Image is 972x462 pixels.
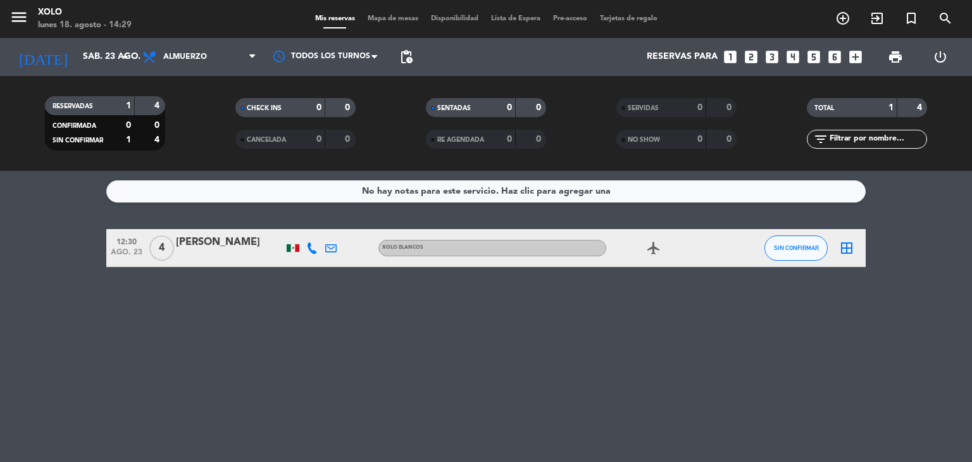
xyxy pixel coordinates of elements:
div: No hay notas para este servicio. Haz clic para agregar una [362,184,611,199]
div: Xolo [38,6,132,19]
span: Disponibilidad [425,15,485,22]
i: filter_list [813,132,828,147]
i: looks_5 [806,49,822,65]
i: looks_one [722,49,738,65]
span: RE AGENDADA [437,137,484,143]
i: airplanemode_active [646,240,661,256]
span: SIN CONFIRMAR [774,244,819,251]
input: Filtrar por nombre... [828,132,926,146]
span: RESERVADAS [53,103,93,109]
button: menu [9,8,28,31]
strong: 0 [697,135,702,144]
strong: 0 [536,103,544,112]
span: Almuerzo [163,53,207,61]
strong: 0 [316,103,321,112]
i: arrow_drop_down [118,49,133,65]
span: Mis reservas [309,15,361,22]
span: NO SHOW [628,137,660,143]
i: turned_in_not [904,11,919,26]
strong: 0 [536,135,544,144]
span: ago. 23 [111,248,142,263]
span: SENTADAS [437,105,471,111]
strong: 0 [316,135,321,144]
strong: 1 [126,135,131,144]
strong: 4 [154,101,162,110]
span: 12:30 [111,234,142,248]
i: add_box [847,49,864,65]
span: Pre-acceso [547,15,594,22]
i: search [938,11,953,26]
strong: 1 [888,103,894,112]
span: Mapa de mesas [361,15,425,22]
i: looks_6 [826,49,843,65]
span: pending_actions [399,49,414,65]
strong: 0 [507,135,512,144]
strong: 0 [345,103,352,112]
span: SERVIDAS [628,105,659,111]
i: [DATE] [9,43,77,71]
span: CANCELADA [247,137,286,143]
strong: 4 [154,135,162,144]
span: CONFIRMADA [53,123,96,129]
strong: 0 [154,121,162,130]
strong: 0 [126,121,131,130]
span: print [888,49,903,65]
span: XOLO Blancos [382,245,423,250]
i: looks_4 [785,49,801,65]
strong: 0 [697,103,702,112]
strong: 0 [507,103,512,112]
span: Tarjetas de regalo [594,15,664,22]
span: SIN CONFIRMAR [53,137,103,144]
strong: 1 [126,101,131,110]
button: SIN CONFIRMAR [764,235,828,261]
span: CHECK INS [247,105,282,111]
span: 4 [149,235,174,261]
div: [PERSON_NAME] [176,234,283,251]
span: TOTAL [814,105,834,111]
strong: 0 [345,135,352,144]
i: power_settings_new [933,49,948,65]
div: lunes 18. agosto - 14:29 [38,19,132,32]
i: looks_two [743,49,759,65]
span: Reservas para [647,52,718,62]
strong: 0 [726,103,734,112]
div: LOG OUT [918,38,963,76]
i: looks_3 [764,49,780,65]
i: add_circle_outline [835,11,850,26]
span: Lista de Espera [485,15,547,22]
strong: 0 [726,135,734,144]
i: border_all [839,240,854,256]
i: menu [9,8,28,27]
i: exit_to_app [869,11,885,26]
strong: 4 [917,103,925,112]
